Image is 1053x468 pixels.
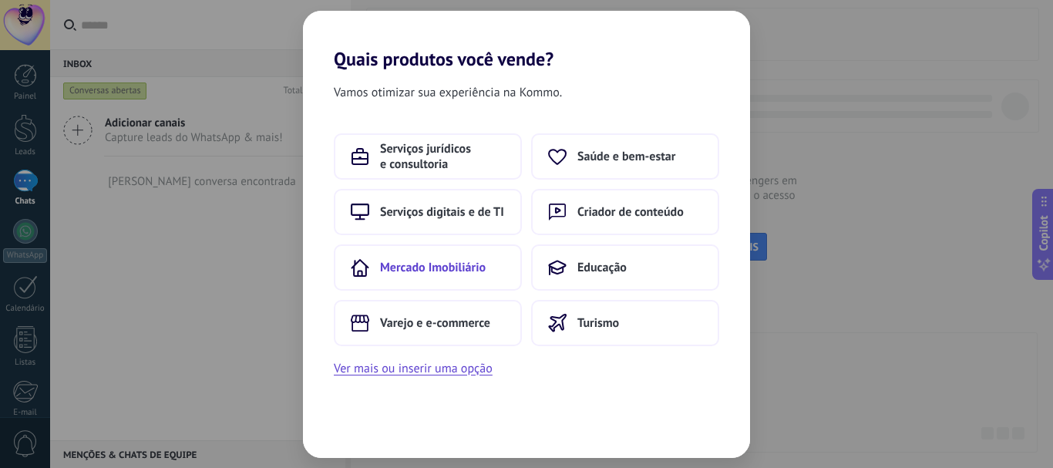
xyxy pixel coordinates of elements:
button: Turismo [531,300,719,346]
button: Serviços jurídicos e consultoria [334,133,522,180]
span: Saúde e bem-estar [577,149,675,164]
button: Educação [531,244,719,291]
span: Vamos otimizar sua experiência na Kommo. [334,82,562,103]
span: Turismo [577,315,619,331]
button: Serviços digitais e de TI [334,189,522,235]
h2: Quais produtos você vende? [303,11,750,70]
span: Mercado Imobiliário [380,260,486,275]
button: Varejo e e-commerce [334,300,522,346]
button: Saúde e bem-estar [531,133,719,180]
span: Educação [577,260,627,275]
span: Serviços jurídicos e consultoria [380,141,505,172]
span: Serviços digitais e de TI [380,204,504,220]
button: Mercado Imobiliário [334,244,522,291]
span: Criador de conteúdo [577,204,684,220]
button: Ver mais ou inserir uma opção [334,359,493,379]
button: Criador de conteúdo [531,189,719,235]
span: Varejo e e-commerce [380,315,490,331]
